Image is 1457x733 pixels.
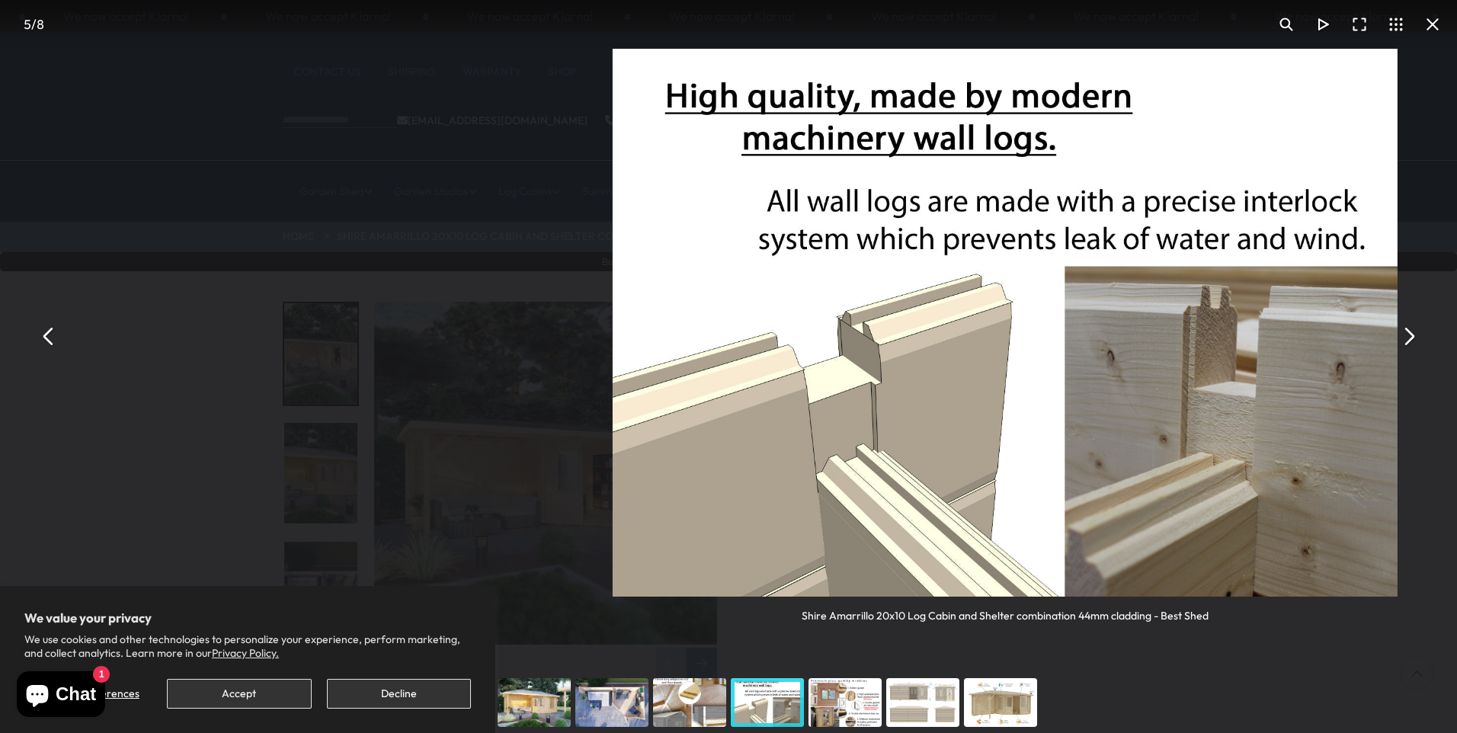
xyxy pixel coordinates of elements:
[1268,6,1305,43] button: Toggle zoom level
[1378,6,1414,43] button: Toggle thumbnails
[30,318,67,354] button: Previous
[167,679,311,709] button: Accept
[24,16,31,32] span: 5
[802,597,1209,623] div: Shire Amarrillo 20x10 Log Cabin and Shelter combination 44mm cladding - Best Shed
[24,610,471,626] h2: We value your privacy
[6,6,61,43] div: /
[37,16,44,32] span: 8
[327,679,471,709] button: Decline
[212,646,279,660] a: Privacy Policy.
[12,671,110,721] inbox-online-store-chat: Shopify online store chat
[24,632,471,660] p: We use cookies and other technologies to personalize your experience, perform marketing, and coll...
[1414,6,1451,43] button: Close
[1390,318,1427,354] button: Next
